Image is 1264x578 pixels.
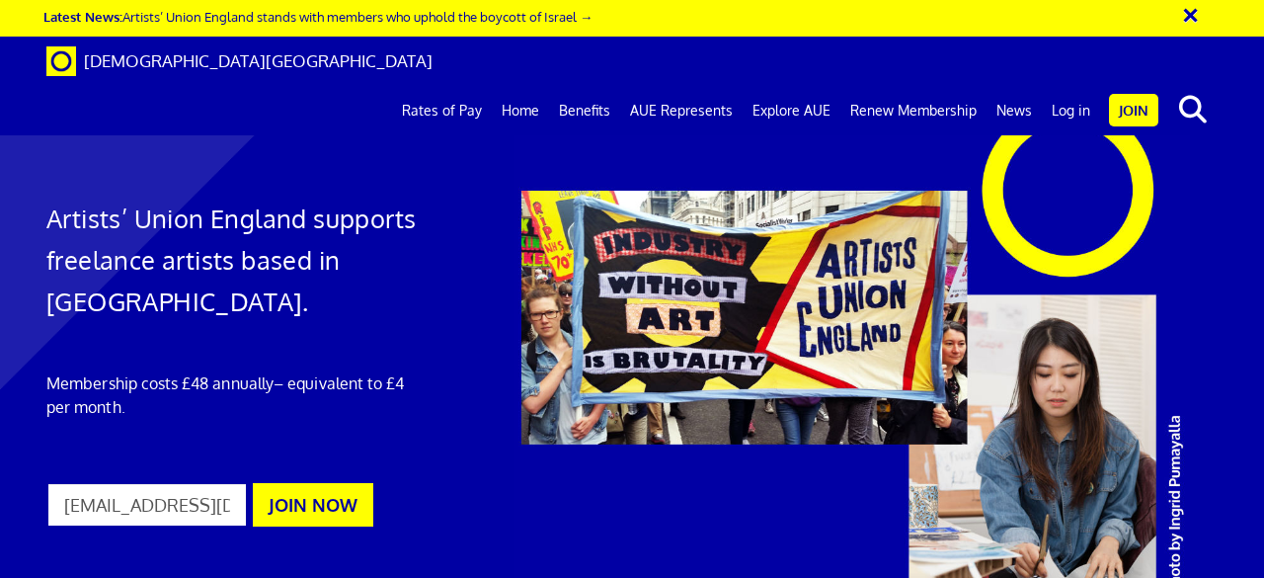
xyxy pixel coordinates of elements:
a: Benefits [549,86,620,135]
button: JOIN NOW [253,483,373,527]
a: Rates of Pay [392,86,492,135]
a: AUE Represents [620,86,743,135]
a: Home [492,86,549,135]
span: [DEMOGRAPHIC_DATA][GEOGRAPHIC_DATA] [84,50,433,71]
a: Log in [1042,86,1100,135]
a: News [987,86,1042,135]
a: Renew Membership [840,86,987,135]
h1: Artists’ Union England supports freelance artists based in [GEOGRAPHIC_DATA]. [46,198,417,322]
strong: Latest News: [43,8,122,25]
a: Brand [DEMOGRAPHIC_DATA][GEOGRAPHIC_DATA] [32,37,447,86]
a: Explore AUE [743,86,840,135]
input: Your email [46,482,248,528]
p: Membership costs £48 annually – equivalent to £4 per month. [46,372,417,419]
a: Join [1109,94,1158,126]
a: Latest News:Artists’ Union England stands with members who uphold the boycott of Israel → [43,8,592,25]
button: search [1162,89,1223,130]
